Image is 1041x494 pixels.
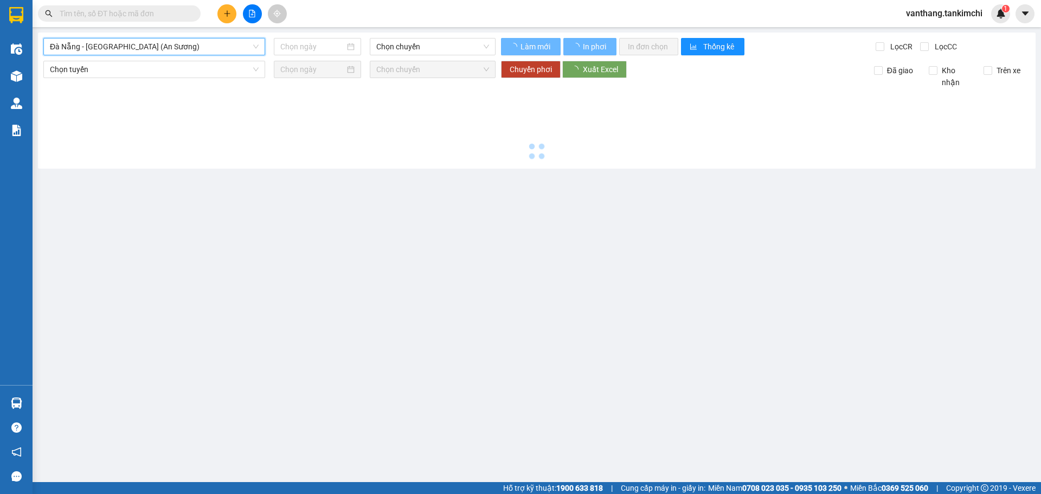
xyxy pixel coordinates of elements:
[886,41,914,53] span: Lọc CR
[11,397,22,409] img: warehouse-icon
[572,43,581,50] span: loading
[45,10,53,17] span: search
[503,482,603,494] span: Hỗ trợ kỹ thuật:
[844,486,847,490] span: ⚪️
[273,10,281,17] span: aim
[280,41,345,53] input: Chọn ngày
[11,98,22,109] img: warehouse-icon
[11,422,22,433] span: question-circle
[9,7,23,23] img: logo-vxr
[60,8,188,20] input: Tìm tên, số ĐT hoặc mã đơn
[897,7,991,20] span: vanthang.tankimchi
[268,4,287,23] button: aim
[708,482,841,494] span: Miền Nam
[1020,9,1030,18] span: caret-down
[583,41,608,53] span: In phơi
[50,39,259,55] span: Đà Nẵng - Sài Gòn (An Sương)
[883,65,917,76] span: Đã giao
[11,471,22,482] span: message
[981,484,988,492] span: copyright
[563,38,616,55] button: In phơi
[1004,5,1007,12] span: 1
[619,38,678,55] button: In đơn chọn
[243,4,262,23] button: file-add
[621,482,705,494] span: Cung cấp máy in - giấy in:
[703,41,736,53] span: Thống kê
[510,43,519,50] span: loading
[936,482,938,494] span: |
[1016,4,1034,23] button: caret-down
[501,38,561,55] button: Làm mới
[556,484,603,492] strong: 1900 633 818
[50,61,259,78] span: Chọn tuyến
[248,10,256,17] span: file-add
[11,447,22,457] span: notification
[501,61,561,78] button: Chuyển phơi
[742,484,841,492] strong: 0708 023 035 - 0935 103 250
[992,65,1025,76] span: Trên xe
[1002,5,1010,12] sup: 1
[562,61,627,78] button: Xuất Excel
[520,41,552,53] span: Làm mới
[376,39,489,55] span: Chọn chuyến
[217,4,236,23] button: plus
[996,9,1006,18] img: icon-new-feature
[681,38,744,55] button: bar-chartThống kê
[611,482,613,494] span: |
[11,70,22,82] img: warehouse-icon
[223,10,231,17] span: plus
[930,41,959,53] span: Lọc CC
[937,65,975,88] span: Kho nhận
[376,61,489,78] span: Chọn chuyến
[280,63,345,75] input: Chọn ngày
[11,43,22,55] img: warehouse-icon
[11,125,22,136] img: solution-icon
[850,482,928,494] span: Miền Bắc
[882,484,928,492] strong: 0369 525 060
[690,43,699,52] span: bar-chart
